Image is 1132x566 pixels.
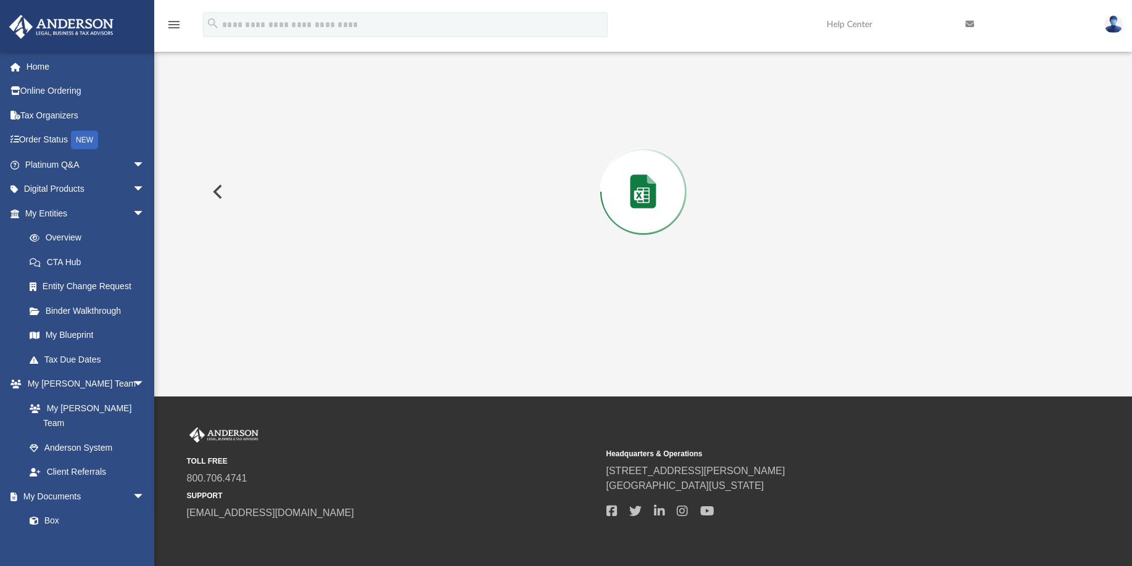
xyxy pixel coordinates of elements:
[9,177,163,202] a: Digital Productsarrow_drop_down
[17,250,163,274] a: CTA Hub
[17,298,163,323] a: Binder Walkthrough
[187,490,598,501] small: SUPPORT
[203,174,230,209] button: Previous File
[9,372,157,396] a: My [PERSON_NAME] Teamarrow_drop_down
[206,17,220,30] i: search
[9,152,163,177] a: Platinum Q&Aarrow_drop_down
[606,480,764,491] a: [GEOGRAPHIC_DATA][US_STATE]
[9,103,163,128] a: Tax Organizers
[9,79,163,104] a: Online Ordering
[1104,15,1123,33] img: User Pic
[6,15,117,39] img: Anderson Advisors Platinum Portal
[17,509,151,533] a: Box
[9,484,157,509] a: My Documentsarrow_drop_down
[187,427,261,443] img: Anderson Advisors Platinum Portal
[606,448,1017,459] small: Headquarters & Operations
[187,507,354,518] a: [EMAIL_ADDRESS][DOMAIN_NAME]
[133,372,157,397] span: arrow_drop_down
[17,347,163,372] a: Tax Due Dates
[17,435,157,460] a: Anderson System
[17,323,157,348] a: My Blueprint
[17,226,163,250] a: Overview
[71,131,98,149] div: NEW
[133,177,157,202] span: arrow_drop_down
[17,274,163,299] a: Entity Change Request
[9,54,163,79] a: Home
[133,152,157,178] span: arrow_drop_down
[167,23,181,32] a: menu
[187,456,598,467] small: TOLL FREE
[187,473,247,483] a: 800.706.4741
[133,201,157,226] span: arrow_drop_down
[133,484,157,509] span: arrow_drop_down
[17,460,157,485] a: Client Referrals
[606,466,785,476] a: [STREET_ADDRESS][PERSON_NAME]
[17,396,151,435] a: My [PERSON_NAME] Team
[167,17,181,32] i: menu
[9,201,163,226] a: My Entitiesarrow_drop_down
[9,128,163,153] a: Order StatusNEW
